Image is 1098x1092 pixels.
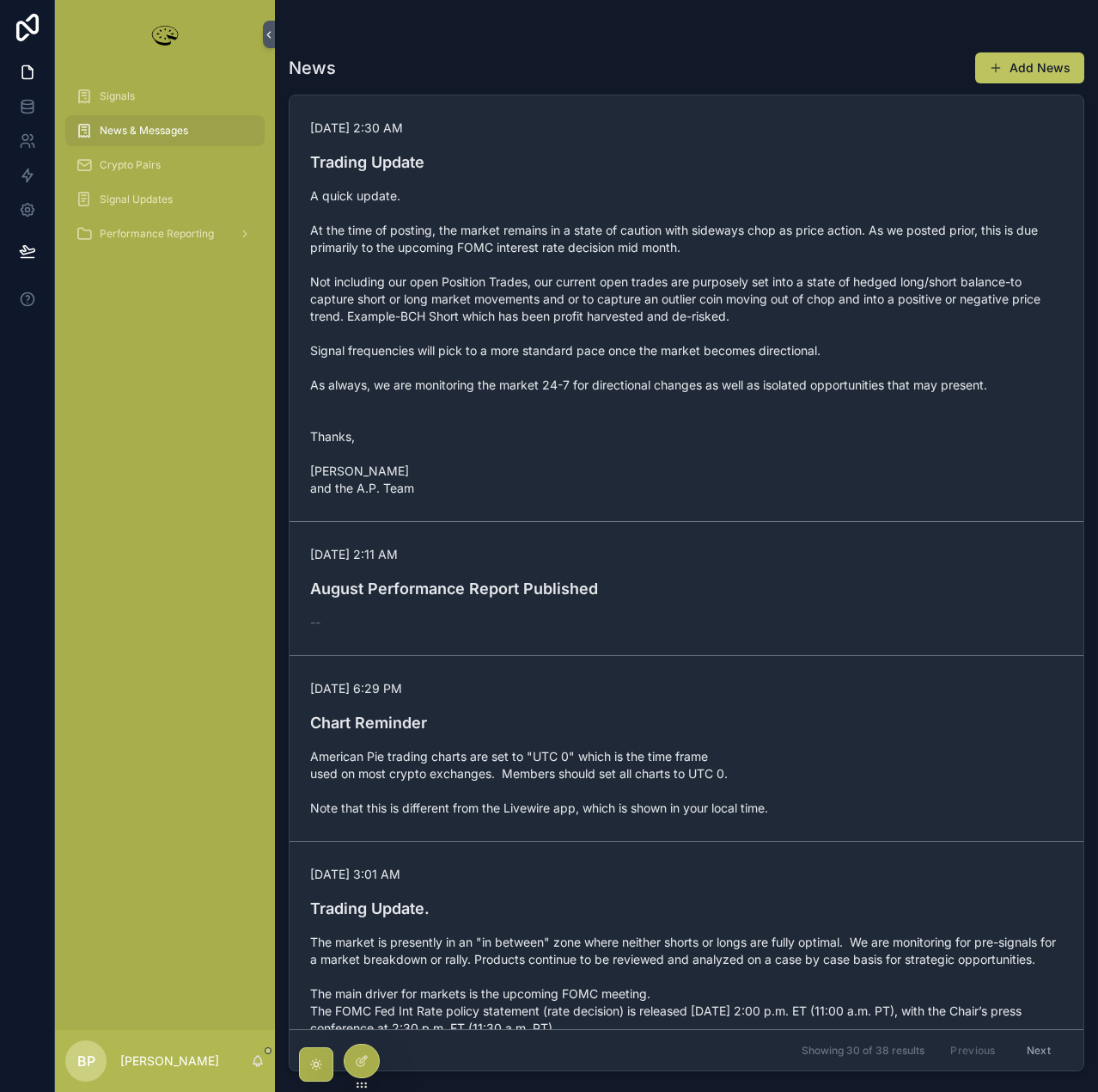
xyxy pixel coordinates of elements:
a: Signal Updates [65,184,265,215]
button: Next [1015,1037,1063,1064]
a: [DATE] 6:29 PMChart ReminderAmerican Pie trading charts are set to "UTC 0" which is the time fram... [290,655,1083,841]
h1: News [289,56,336,80]
span: The market is presently in an "in between" zone where neither shorts or longs are fully optimal. ... [310,934,1063,1071]
h4: Trading Update. [310,897,1063,920]
a: Performance Reporting [65,218,265,249]
a: Signals [65,81,265,112]
span: [DATE] 6:29 PM [310,680,1063,697]
a: Crypto Pairs [65,150,265,181]
h4: Chart Reminder [310,711,1063,734]
span: [DATE] 2:11 AM [310,546,1063,563]
span: American Pie trading charts are set to "UTC 0" which is the time frame used on most crypto exchan... [310,748,1063,817]
img: App logo [148,21,182,48]
span: Performance Reporting [100,227,214,241]
h4: August Performance Report Published [310,577,1063,600]
span: [DATE] 2:30 AM [310,120,1063,137]
span: Signal Updates [100,193,173,206]
p: [PERSON_NAME] [120,1052,219,1070]
a: [DATE] 2:11 AMAugust Performance Report Published-- [290,521,1083,655]
a: News & Messages [65,115,265,146]
a: [DATE] 2:30 AMTrading UpdateA quick update. At the time of posting, the market remains in a state... [290,95,1083,521]
span: BP [77,1051,95,1071]
button: Add News [975,52,1084,83]
h4: Trading Update [310,150,1063,174]
span: Crypto Pairs [100,158,161,172]
span: News & Messages [100,124,188,138]
div: scrollable content [55,69,275,272]
span: [DATE] 3:01 AM [310,866,1063,883]
span: Showing 30 of 38 results [802,1044,924,1058]
span: -- [310,614,320,631]
span: A quick update. At the time of posting, the market remains in a state of caution with sideways ch... [310,187,1063,497]
span: Signals [100,89,135,103]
